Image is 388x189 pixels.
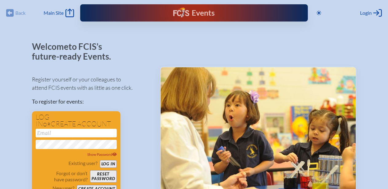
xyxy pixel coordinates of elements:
span: Login [360,10,372,16]
p: Forgot or don’t have password? [36,170,88,183]
span: Show Password [87,152,117,157]
div: FCIS Events — Future ready [147,7,241,18]
span: Main Site [44,10,64,16]
p: Existing user? [69,160,97,166]
input: Email [36,129,117,137]
p: To register for events: [32,97,150,106]
a: Main Site [44,9,74,17]
span: or [43,121,51,128]
button: Resetpassword [90,170,116,183]
p: Register yourself or your colleagues to attend FCIS events with as little as one click. [32,75,150,92]
p: Welcome to FCIS’s future-ready Events. [32,42,118,61]
h1: Log in create account [36,114,117,128]
button: Log in [100,160,117,168]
